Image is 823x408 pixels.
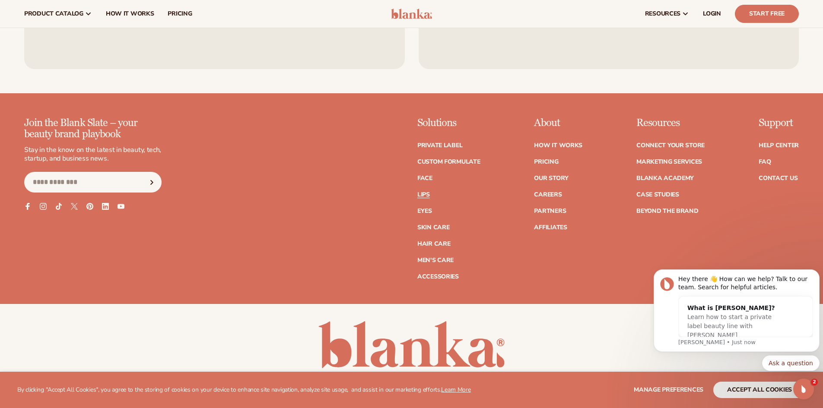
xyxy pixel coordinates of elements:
[106,10,154,17] span: How It Works
[634,386,703,394] span: Manage preferences
[417,208,432,214] a: Eyes
[417,142,462,149] a: Private label
[713,382,806,398] button: accept all cookies
[636,175,694,181] a: Blanka Academy
[417,225,449,231] a: Skin Care
[534,142,582,149] a: How It Works
[534,225,567,231] a: Affiliates
[703,10,721,17] span: LOGIN
[636,117,705,129] p: Resources
[417,274,459,280] a: Accessories
[142,172,161,193] button: Subscribe
[534,192,562,198] a: Careers
[417,241,450,247] a: Hair Care
[534,117,582,129] p: About
[24,145,162,164] p: Stay in the know on the latest in beauty, tech, startup, and business news.
[759,142,799,149] a: Help Center
[24,10,83,17] span: product catalog
[417,159,480,165] a: Custom formulate
[534,159,558,165] a: Pricing
[636,159,702,165] a: Marketing services
[417,117,480,129] p: Solutions
[759,117,799,129] p: Support
[811,379,818,386] span: 2
[793,379,814,399] iframe: Intercom live chat
[735,5,799,23] a: Start Free
[24,117,162,140] p: Join the Blank Slate – your beauty brand playbook
[417,192,430,198] a: Lips
[759,159,771,165] a: FAQ
[634,382,703,398] button: Manage preferences
[636,208,699,214] a: Beyond the brand
[636,192,679,198] a: Case Studies
[650,262,823,376] iframe: Intercom notifications message
[417,175,432,181] a: Face
[534,175,568,181] a: Our Story
[17,386,471,394] p: By clicking "Accept All Cookies", you agree to the storing of cookies on your device to enhance s...
[417,257,454,263] a: Men's Care
[636,142,705,149] a: Connect your store
[391,9,432,19] img: logo
[645,10,680,17] span: resources
[759,175,798,181] a: Contact Us
[441,386,470,394] a: Learn More
[168,10,192,17] span: pricing
[534,208,566,214] a: Partners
